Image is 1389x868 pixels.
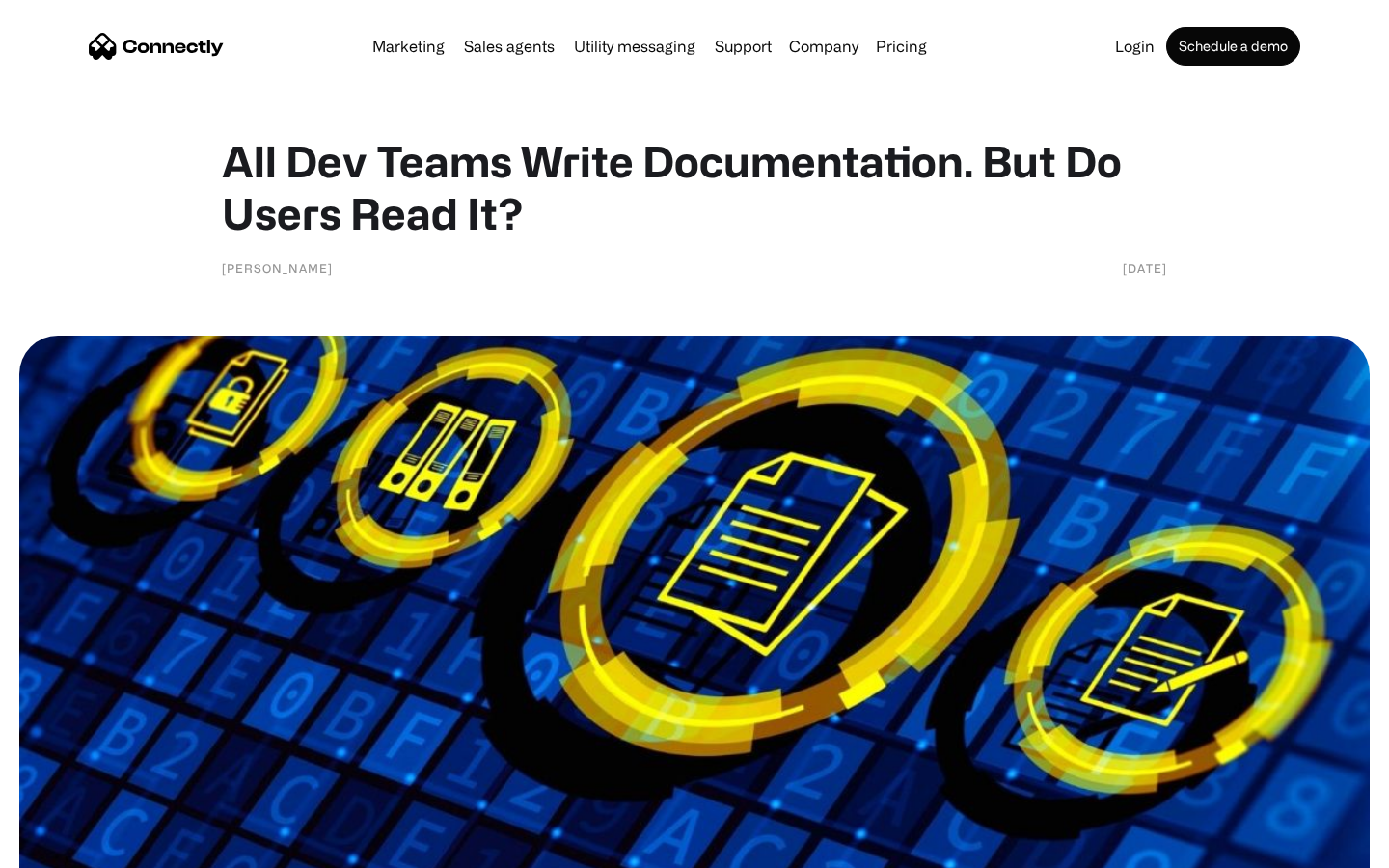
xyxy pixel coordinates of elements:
[1123,258,1167,278] div: [DATE]
[19,834,116,861] aside: Language selected: English
[789,33,858,60] div: Company
[868,39,935,54] a: Pricing
[39,834,116,861] ul: Language list
[222,135,1167,239] h1: All Dev Teams Write Documentation. But Do Users Read It?
[707,39,779,54] a: Support
[566,39,703,54] a: Utility messaging
[1166,27,1300,66] a: Schedule a demo
[365,39,452,54] a: Marketing
[222,258,333,278] div: [PERSON_NAME]
[456,39,562,54] a: Sales agents
[1107,39,1162,54] a: Login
